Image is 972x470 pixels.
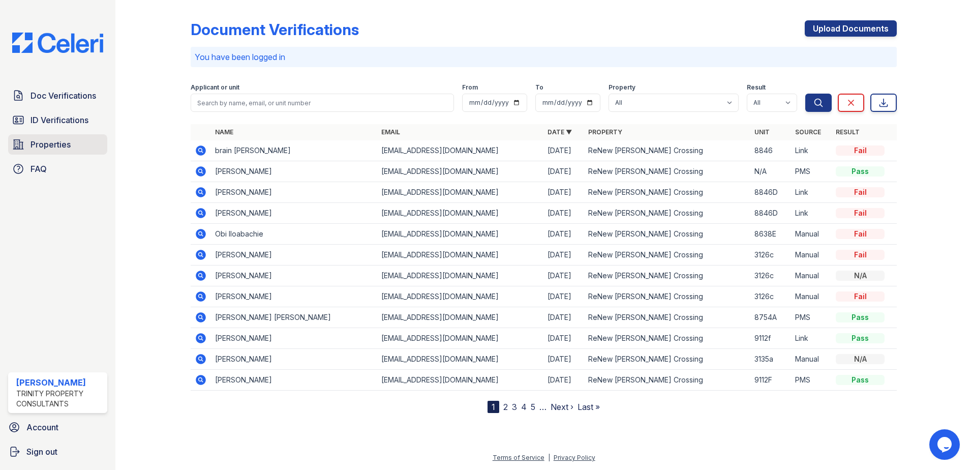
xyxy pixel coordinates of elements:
div: Pass [836,375,885,385]
td: brain [PERSON_NAME] [211,140,377,161]
a: Sign out [4,442,111,462]
td: [EMAIL_ADDRESS][DOMAIN_NAME] [377,349,543,370]
td: [DATE] [543,370,584,391]
td: ReNew [PERSON_NAME] Crossing [584,224,750,245]
a: Unit [754,128,770,136]
a: Properties [8,134,107,155]
td: [EMAIL_ADDRESS][DOMAIN_NAME] [377,224,543,245]
a: Property [588,128,622,136]
td: [DATE] [543,286,584,307]
td: ReNew [PERSON_NAME] Crossing [584,328,750,349]
td: 8846D [750,182,791,203]
a: Source [795,128,821,136]
td: PMS [791,307,832,328]
div: | [548,454,550,461]
a: Result [836,128,860,136]
td: [EMAIL_ADDRESS][DOMAIN_NAME] [377,307,543,328]
td: [DATE] [543,245,584,266]
td: [PERSON_NAME] [211,245,377,266]
span: FAQ [31,163,47,175]
td: [DATE] [543,266,584,286]
td: [EMAIL_ADDRESS][DOMAIN_NAME] [377,266,543,286]
a: Date ▼ [548,128,572,136]
td: Link [791,328,832,349]
span: ID Verifications [31,114,88,126]
div: Trinity Property Consultants [16,389,103,409]
div: Fail [836,208,885,218]
td: Manual [791,224,832,245]
a: Account [4,417,111,437]
td: ReNew [PERSON_NAME] Crossing [584,370,750,391]
td: [PERSON_NAME] [211,266,377,286]
td: Manual [791,266,832,286]
a: 4 [521,402,527,412]
span: Properties [31,138,71,151]
input: Search by name, email, or unit number [191,94,454,112]
td: [DATE] [543,307,584,328]
td: [PERSON_NAME] [211,370,377,391]
div: Document Verifications [191,20,359,39]
td: ReNew [PERSON_NAME] Crossing [584,286,750,307]
span: … [539,401,546,413]
td: [DATE] [543,203,584,224]
td: [EMAIL_ADDRESS][DOMAIN_NAME] [377,140,543,161]
td: ReNew [PERSON_NAME] Crossing [584,349,750,370]
div: Fail [836,145,885,156]
div: 1 [488,401,499,413]
td: [PERSON_NAME] [211,182,377,203]
td: ReNew [PERSON_NAME] Crossing [584,182,750,203]
label: From [462,83,478,92]
td: [PERSON_NAME] [211,161,377,182]
td: ReNew [PERSON_NAME] Crossing [584,140,750,161]
td: N/A [750,161,791,182]
label: Property [609,83,635,92]
td: 8754A [750,307,791,328]
a: ID Verifications [8,110,107,130]
a: 2 [503,402,508,412]
td: ReNew [PERSON_NAME] Crossing [584,245,750,266]
td: ReNew [PERSON_NAME] Crossing [584,266,750,286]
td: [EMAIL_ADDRESS][DOMAIN_NAME] [377,328,543,349]
td: [PERSON_NAME] [PERSON_NAME] [211,307,377,328]
td: [DATE] [543,161,584,182]
div: N/A [836,354,885,364]
td: 3126c [750,266,791,286]
td: ReNew [PERSON_NAME] Crossing [584,307,750,328]
td: Manual [791,286,832,307]
a: Doc Verifications [8,85,107,106]
a: Terms of Service [493,454,544,461]
td: [PERSON_NAME] [211,349,377,370]
td: Manual [791,245,832,266]
div: Fail [836,250,885,260]
div: Fail [836,229,885,239]
td: ReNew [PERSON_NAME] Crossing [584,203,750,224]
td: 8638E [750,224,791,245]
td: Manual [791,349,832,370]
label: To [535,83,543,92]
td: 3135a [750,349,791,370]
div: Pass [836,333,885,343]
td: Link [791,182,832,203]
label: Result [747,83,766,92]
td: [PERSON_NAME] [211,328,377,349]
img: CE_Logo_Blue-a8612792a0a2168367f1c8372b55b34899dd931a85d93a1a3d3e32e68fde9ad4.png [4,33,111,53]
a: Email [381,128,400,136]
td: 9112f [750,328,791,349]
td: [EMAIL_ADDRESS][DOMAIN_NAME] [377,203,543,224]
td: [EMAIL_ADDRESS][DOMAIN_NAME] [377,370,543,391]
td: 3126c [750,245,791,266]
a: Upload Documents [805,20,897,37]
td: 8846 [750,140,791,161]
div: [PERSON_NAME] [16,376,103,389]
a: 3 [512,402,517,412]
iframe: chat widget [929,429,962,460]
label: Applicant or unit [191,83,239,92]
td: [EMAIL_ADDRESS][DOMAIN_NAME] [377,245,543,266]
a: Privacy Policy [554,454,595,461]
td: 9112F [750,370,791,391]
td: PMS [791,161,832,182]
a: Next › [551,402,573,412]
div: Fail [836,187,885,197]
div: N/A [836,271,885,281]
